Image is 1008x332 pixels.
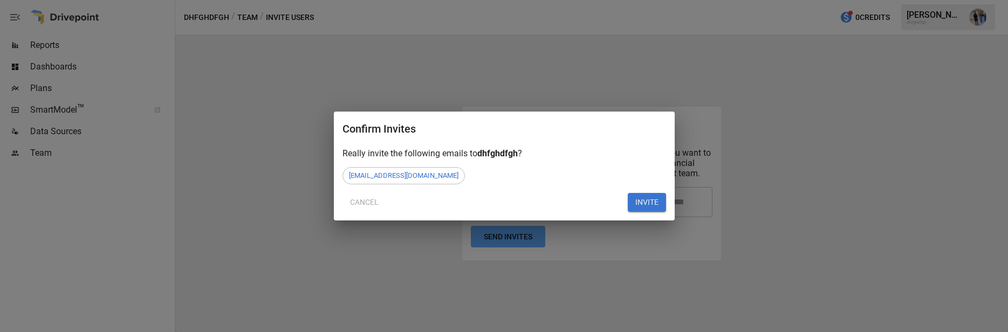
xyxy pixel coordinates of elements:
h2: Confirm Invites [342,120,666,148]
span: dhfghdfgh [477,148,518,158]
button: INVITE [628,193,666,212]
span: [EMAIL_ADDRESS][DOMAIN_NAME] [343,171,464,179]
div: Really invite the following emails to ? [342,148,666,158]
button: Cancel [342,193,386,212]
